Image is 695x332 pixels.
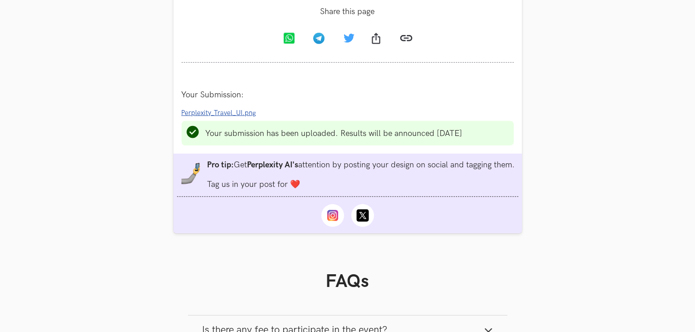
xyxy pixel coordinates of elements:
img: Whatsapp [283,33,295,44]
a: Copy link [393,25,420,54]
strong: Pro tip: [207,160,234,170]
a: Share [363,26,393,53]
a: Whatsapp [276,26,306,53]
span: Perplexity_Travel_UI.png [182,109,256,117]
span: Share this page [182,7,514,16]
img: Telegram [313,33,325,44]
div: Your Submission: [182,90,514,100]
li: Your submission has been uploaded. Results will be announced [DATE] [206,129,463,138]
img: mobile-in-hand.png [180,163,202,185]
li: Get attention by posting your design on social and tagging them. Tag us in your post for ❤️ [207,160,515,189]
img: Share [372,33,380,44]
h1: FAQs [188,271,508,292]
strong: Perplexity AI's [247,160,299,170]
a: Perplexity_Travel_UI.png [182,108,262,117]
a: Telegram [306,26,335,53]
